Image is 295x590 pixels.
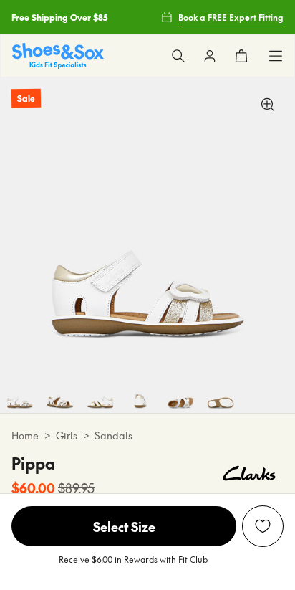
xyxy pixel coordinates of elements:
[11,505,236,547] button: Select Size
[11,428,284,443] div: > >
[11,478,55,498] b: $60.00
[161,4,284,30] a: Book a FREE Expert Fitting
[56,428,77,443] a: Girls
[120,373,160,413] img: 7-503795_1
[242,505,284,547] button: Add to Wishlist
[95,428,132,443] a: Sandals
[12,43,104,68] img: SNS_Logo_Responsive.svg
[160,373,200,413] img: 8-503796_1
[80,373,120,413] img: 6-503794_1
[11,506,236,546] span: Select Size
[200,373,241,413] img: 9-503797_1
[11,89,41,108] p: Sale
[11,452,95,475] h4: Pippa
[178,11,284,24] span: Book a FREE Expert Fitting
[58,478,95,498] s: $89.95
[215,452,284,495] img: Vendor logo
[11,428,39,443] a: Home
[12,43,104,68] a: Shoes & Sox
[59,553,208,579] p: Receive $6.00 in Rewards with Fit Club
[40,373,80,413] img: 5-503793_1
